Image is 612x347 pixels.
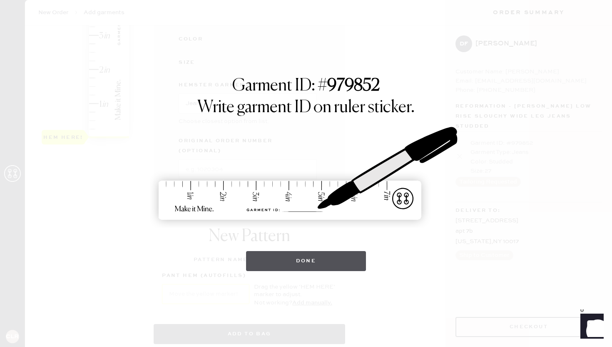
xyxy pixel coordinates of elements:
img: ruler-sticker-sharpie.svg [150,105,462,243]
h1: Write garment ID on ruler sticker. [197,98,415,118]
strong: 979852 [327,78,380,94]
button: Done [246,251,366,271]
iframe: Front Chat [572,309,608,345]
h1: Garment ID: # [232,76,380,98]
